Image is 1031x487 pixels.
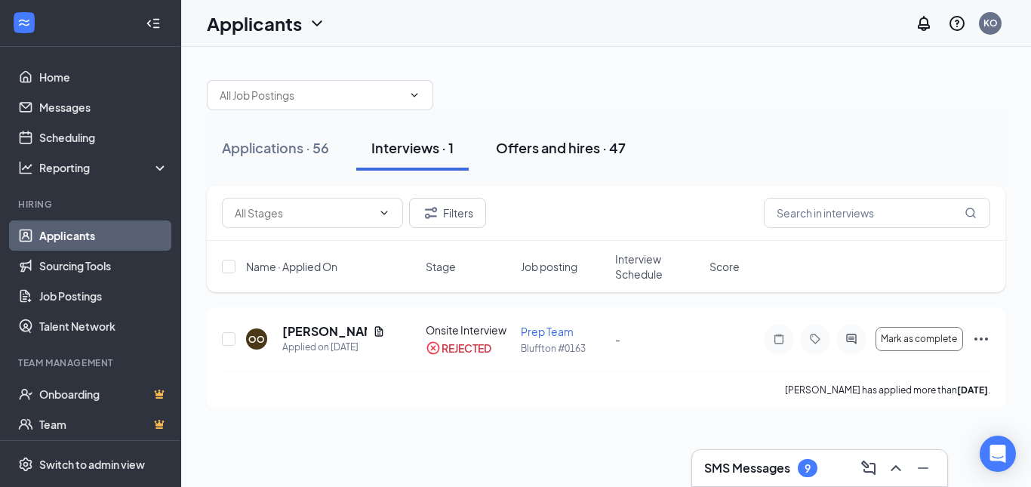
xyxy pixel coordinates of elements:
[983,17,998,29] div: KO
[373,325,385,338] svg: Document
[39,62,168,92] a: Home
[770,333,788,345] svg: Note
[496,138,626,157] div: Offers and hires · 47
[521,342,606,355] p: Bluffton #0163
[39,122,168,153] a: Scheduling
[378,207,390,219] svg: ChevronDown
[426,341,441,356] svg: CrossCircle
[857,456,881,480] button: ComposeMessage
[521,325,574,338] span: Prep Team
[409,198,486,228] button: Filter Filters
[972,330,990,348] svg: Ellipses
[235,205,372,221] input: All Stages
[408,89,420,101] svg: ChevronDown
[282,323,367,340] h5: [PERSON_NAME]
[39,160,169,175] div: Reporting
[806,333,824,345] svg: Tag
[764,198,990,228] input: Search in interviews
[426,322,511,338] div: Onsite Interview
[39,311,168,341] a: Talent Network
[207,11,302,36] h1: Applicants
[887,459,905,477] svg: ChevronUp
[246,259,337,274] span: Name · Applied On
[442,341,491,356] div: REJECTED
[39,379,168,409] a: OnboardingCrown
[915,14,933,32] svg: Notifications
[18,198,165,211] div: Hiring
[914,459,932,477] svg: Minimize
[426,259,456,274] span: Stage
[39,92,168,122] a: Messages
[371,138,454,157] div: Interviews · 1
[615,332,620,346] span: -
[17,15,32,30] svg: WorkstreamLogo
[980,436,1016,472] div: Open Intercom Messenger
[18,457,33,472] svg: Settings
[18,356,165,369] div: Team Management
[39,251,168,281] a: Sourcing Tools
[911,456,935,480] button: Minimize
[842,333,860,345] svg: ActiveChat
[957,384,988,396] b: [DATE]
[884,456,908,480] button: ChevronUp
[881,334,957,344] span: Mark as complete
[422,204,440,222] svg: Filter
[222,138,329,157] div: Applications · 56
[39,281,168,311] a: Job Postings
[615,251,700,282] span: Interview Schedule
[248,333,265,346] div: OO
[860,459,878,477] svg: ComposeMessage
[18,160,33,175] svg: Analysis
[805,462,811,475] div: 9
[876,327,963,351] button: Mark as complete
[282,340,385,355] div: Applied on [DATE]
[709,259,740,274] span: Score
[220,87,402,103] input: All Job Postings
[521,259,577,274] span: Job posting
[785,384,990,396] p: [PERSON_NAME] has applied more than .
[39,409,168,439] a: TeamCrown
[965,207,977,219] svg: MagnifyingGlass
[704,460,790,476] h3: SMS Messages
[948,14,966,32] svg: QuestionInfo
[39,220,168,251] a: Applicants
[39,457,145,472] div: Switch to admin view
[308,14,326,32] svg: ChevronDown
[146,16,161,31] svg: Collapse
